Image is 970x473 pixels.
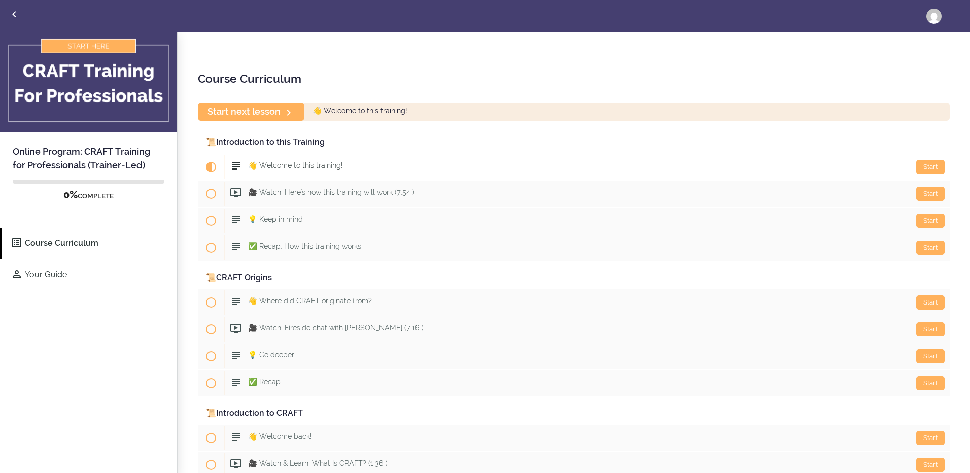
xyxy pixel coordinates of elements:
[916,160,945,174] div: Start
[198,266,950,289] div: 📜CRAFT Origins
[198,343,950,369] a: Start 💡 Go deeper
[198,181,950,207] a: Start 🎥 Watch: Here's how this training will work (7:54 )
[198,289,950,316] a: Start 👋 Where did CRAFT originate from?
[313,107,407,115] span: 👋 Welcome to this training!
[916,214,945,228] div: Start
[198,425,950,451] a: Start 👋 Welcome back!
[248,215,303,223] span: 💡 Keep in mind
[916,349,945,363] div: Start
[248,378,281,386] span: ✅ Recap
[198,370,950,396] a: Start ✅ Recap
[198,402,950,425] div: 📜Introduction to CRAFT
[248,297,372,305] span: 👋 Where did CRAFT originate from?
[248,351,294,359] span: 💡 Go deeper
[926,9,942,24] img: lwolever@red-rock.com
[63,189,78,201] span: 0%
[2,228,177,259] a: Course Curriculum
[248,432,311,441] span: 👋 Welcome back!
[198,103,304,120] a: Start next lesson
[198,316,950,343] a: Start 🎥 Watch: Fireside chat with [PERSON_NAME] (7:16 )
[198,234,950,261] a: Start ✅ Recap: How this training works
[198,154,224,180] span: Current item
[248,161,342,170] span: 👋 Welcome to this training!
[916,295,945,310] div: Start
[198,154,950,180] a: Current item Start 👋 Welcome to this training!
[916,322,945,336] div: Start
[1,1,28,30] a: Back to courses
[916,458,945,472] div: Start
[248,324,424,332] span: 🎥 Watch: Fireside chat with [PERSON_NAME] (7:16 )
[916,376,945,390] div: Start
[198,208,950,234] a: Start 💡 Keep in mind
[198,70,950,87] h2: Course Curriculum
[248,188,414,196] span: 🎥 Watch: Here's how this training will work (7:54 )
[248,242,361,250] span: ✅ Recap: How this training works
[13,189,164,202] div: COMPLETE
[916,241,945,255] div: Start
[248,459,388,467] span: 🎥 Watch & Learn: What Is CRAFT? (1:36 )
[8,8,20,20] svg: Back to courses
[916,187,945,201] div: Start
[916,431,945,445] div: Start
[2,259,177,290] a: Your Guide
[198,131,950,154] div: 📜Introduction to this Training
